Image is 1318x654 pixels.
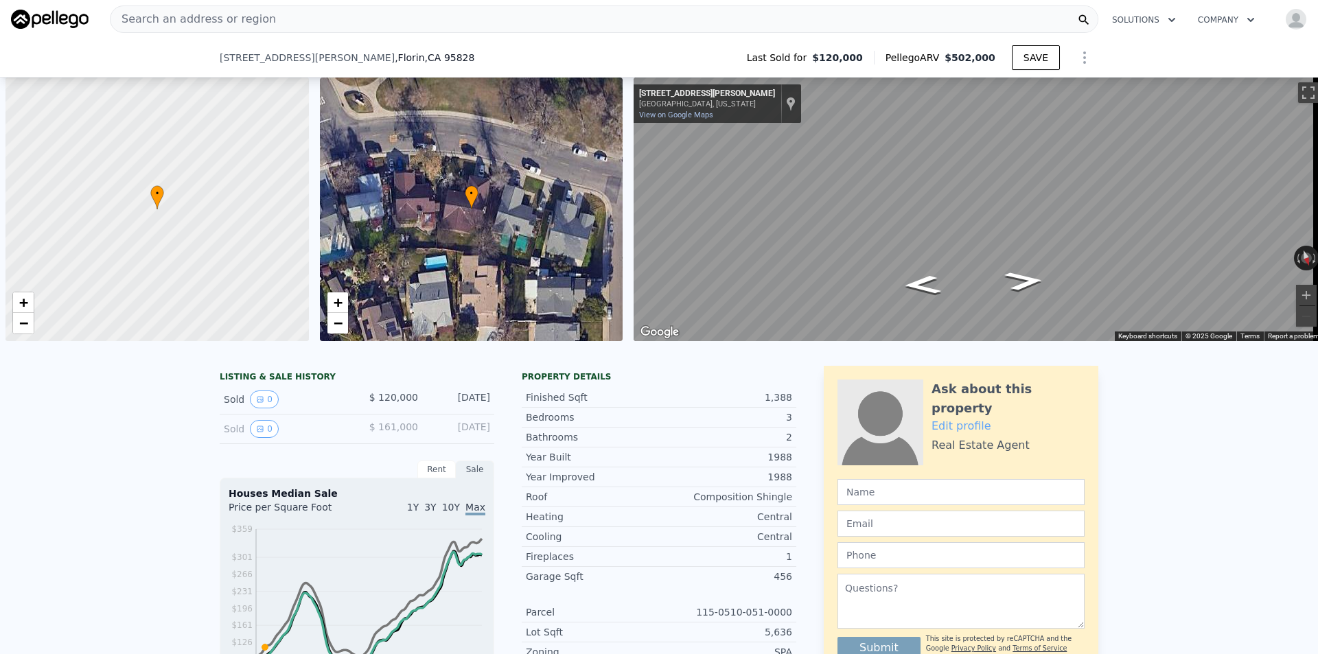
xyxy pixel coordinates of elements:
[425,52,475,63] span: , CA 95828
[13,292,34,313] a: Zoom in
[369,421,418,432] span: $ 161,000
[988,266,1061,295] path: Go West, Cutler Way
[526,625,659,639] div: Lot Sqft
[333,314,342,331] span: −
[1118,331,1177,341] button: Keyboard shortcuts
[220,51,395,65] span: [STREET_ADDRESS][PERSON_NAME]
[1296,285,1317,305] button: Zoom in
[13,313,34,334] a: Zoom out
[19,294,28,311] span: +
[1296,306,1317,327] button: Zoom out
[417,460,456,478] div: Rent
[659,550,792,563] div: 1
[522,371,796,382] div: Property details
[1012,45,1060,70] button: SAVE
[250,390,279,408] button: View historical data
[407,502,419,513] span: 1Y
[526,490,659,504] div: Roof
[150,187,164,200] span: •
[659,570,792,583] div: 456
[229,487,485,500] div: Houses Median Sale
[639,89,775,100] div: [STREET_ADDRESS][PERSON_NAME]
[659,510,792,524] div: Central
[639,110,713,119] a: View on Google Maps
[932,419,991,432] a: Edit profile
[111,11,276,27] span: Search an address or region
[231,552,253,562] tspan: $301
[224,420,346,438] div: Sold
[526,430,659,444] div: Bathrooms
[220,371,494,385] div: LISTING & SALE HISTORY
[327,313,348,334] a: Zoom out
[1297,245,1315,272] button: Reset the view
[945,52,995,63] span: $502,000
[1294,246,1302,270] button: Rotate counterclockwise
[429,420,490,438] div: [DATE]
[224,390,346,408] div: Sold
[369,392,418,403] span: $ 120,000
[231,620,253,630] tspan: $161
[333,294,342,311] span: +
[659,605,792,619] div: 115-0510-051-0000
[837,542,1085,568] input: Phone
[659,430,792,444] div: 2
[1013,644,1067,652] a: Terms of Service
[456,460,494,478] div: Sale
[951,644,996,652] a: Privacy Policy
[786,96,796,111] a: Show location on map
[229,500,357,522] div: Price per Square Foot
[659,390,792,404] div: 1,388
[659,410,792,424] div: 3
[888,271,957,299] path: Go East, Cutler Way
[886,51,945,65] span: Pellego ARV
[465,187,478,200] span: •
[424,502,436,513] span: 3Y
[231,638,253,647] tspan: $126
[231,570,253,579] tspan: $266
[639,100,775,108] div: [GEOGRAPHIC_DATA], [US_STATE]
[1240,332,1260,340] a: Terms
[1285,8,1307,30] img: avatar
[526,510,659,524] div: Heating
[526,450,659,464] div: Year Built
[150,185,164,209] div: •
[747,51,813,65] span: Last Sold for
[659,450,792,464] div: 1988
[442,502,460,513] span: 10Y
[637,323,682,341] a: Open this area in Google Maps (opens a new window)
[837,479,1085,505] input: Name
[932,379,1085,418] div: Ask about this property
[429,390,490,408] div: [DATE]
[932,437,1030,454] div: Real Estate Agent
[526,470,659,484] div: Year Improved
[659,470,792,484] div: 1988
[231,604,253,614] tspan: $196
[19,314,28,331] span: −
[526,570,659,583] div: Garage Sqft
[526,390,659,404] div: Finished Sqft
[659,530,792,544] div: Central
[465,502,485,515] span: Max
[837,511,1085,537] input: Email
[637,323,682,341] img: Google
[231,524,253,534] tspan: $359
[395,51,474,65] span: , Florin
[465,185,478,209] div: •
[812,51,863,65] span: $120,000
[526,530,659,544] div: Cooling
[1186,332,1232,340] span: © 2025 Google
[526,410,659,424] div: Bedrooms
[11,10,89,29] img: Pellego
[526,605,659,619] div: Parcel
[659,625,792,639] div: 5,636
[1071,44,1098,71] button: Show Options
[659,490,792,504] div: Composition Shingle
[250,420,279,438] button: View historical data
[1187,8,1266,32] button: Company
[327,292,348,313] a: Zoom in
[526,550,659,563] div: Fireplaces
[231,587,253,596] tspan: $231
[1101,8,1187,32] button: Solutions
